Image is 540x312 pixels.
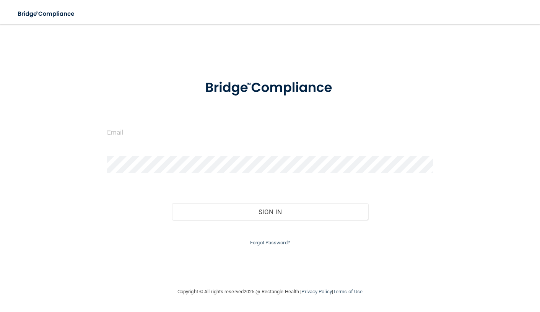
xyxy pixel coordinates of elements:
[301,289,332,294] a: Privacy Policy
[333,289,363,294] a: Terms of Use
[191,70,348,106] img: bridge_compliance_login_screen.278c3ca4.svg
[107,124,433,141] input: Email
[11,6,82,22] img: bridge_compliance_login_screen.278c3ca4.svg
[172,203,368,220] button: Sign In
[250,240,290,245] a: Forgot Password?
[130,279,410,304] div: Copyright © All rights reserved 2025 @ Rectangle Health | |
